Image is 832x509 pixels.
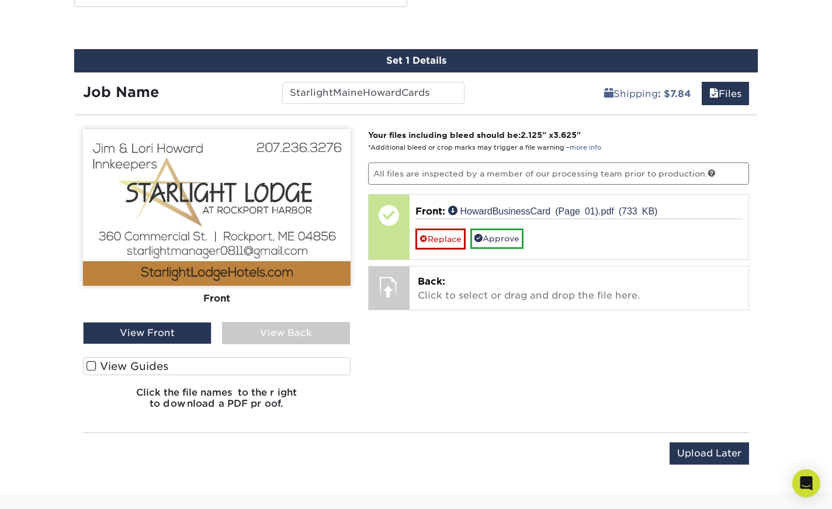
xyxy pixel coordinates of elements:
[702,82,749,105] a: Files
[670,442,749,465] input: Upload Later
[570,144,601,151] a: more info
[83,84,159,101] strong: Job Name
[368,162,750,185] p: All files are inspected by a member of our processing team prior to production.
[604,88,613,99] span: shipping
[222,322,351,344] div: View Back
[418,276,445,287] span: Back:
[658,88,691,99] b: : $7.84
[792,469,820,497] div: Open Intercom Messenger
[553,130,577,140] span: 3.625
[83,357,351,375] label: View Guides
[709,88,719,99] span: files
[368,130,581,140] strong: Your files including bleed should be: " x "
[448,206,658,215] a: HowardBusinessCard (Page 01).pdf (733 KB)
[415,228,466,249] a: Replace
[597,82,699,105] a: Shipping: $7.84
[74,49,758,72] div: Set 1 Details
[282,82,464,104] input: Enter a job name
[3,473,99,505] iframe: Google Customer Reviews
[368,144,601,151] small: *Additional bleed or crop marks may trigger a file warning –
[521,130,542,140] span: 2.125
[83,322,212,344] div: View Front
[418,275,741,303] p: Click to select or drag and drop the file here.
[415,206,445,217] span: Front:
[83,387,351,418] h6: Click the file names to the right to download a PDF proof.
[83,286,351,311] div: Front
[470,228,524,248] a: Approve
